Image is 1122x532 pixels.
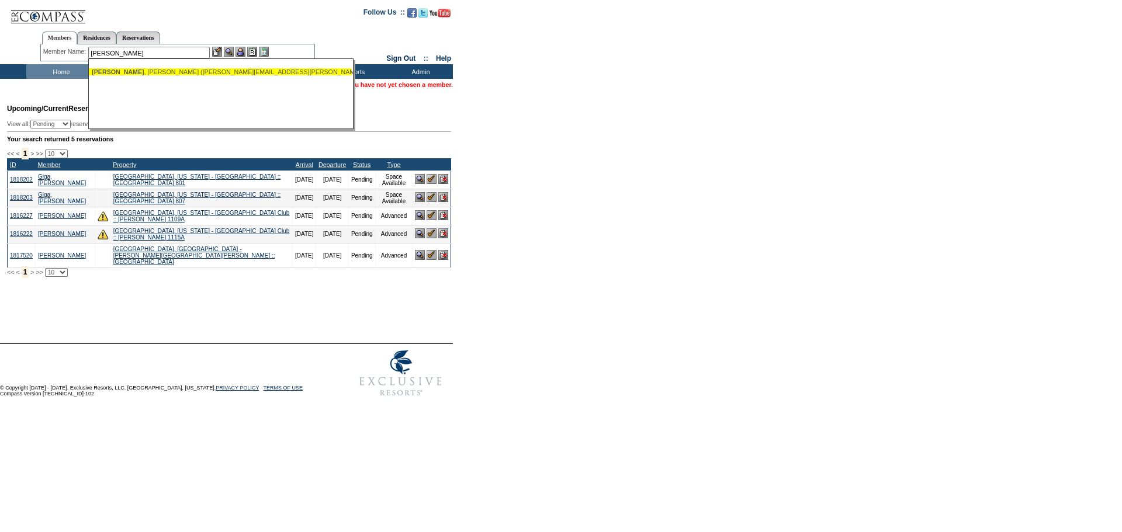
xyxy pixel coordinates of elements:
div: View all: reservations owned by: [7,120,297,128]
a: [GEOGRAPHIC_DATA], [US_STATE] - [GEOGRAPHIC_DATA] :: [GEOGRAPHIC_DATA] 807 [113,192,281,204]
td: [DATE] [293,225,316,243]
td: [DATE] [316,171,348,189]
a: [GEOGRAPHIC_DATA], [US_STATE] - [GEOGRAPHIC_DATA] Club :: [PERSON_NAME] 1109A [113,210,290,222]
span: > [30,269,34,276]
img: View Reservation [415,228,425,238]
td: [DATE] [293,171,316,189]
img: Follow us on Twitter [418,8,428,18]
td: [DATE] [293,189,316,207]
td: Advanced [375,207,413,225]
a: Become our fan on Facebook [407,12,417,19]
a: [GEOGRAPHIC_DATA], [US_STATE] - [GEOGRAPHIC_DATA] :: [GEOGRAPHIC_DATA] 801 [113,173,281,186]
div: Your search returned 5 reservations [7,135,451,142]
a: Arrival [296,161,313,168]
td: Space Available [375,189,413,207]
a: [PERSON_NAME] [38,252,86,259]
a: Reservations [116,32,160,44]
img: Cancel Reservation [438,250,448,260]
img: b_edit.gif [212,47,222,57]
td: [DATE] [316,225,348,243]
a: Giga, [PERSON_NAME] [38,173,86,186]
img: Become our fan on Facebook [407,8,417,18]
td: Pending [348,225,375,243]
a: Sign Out [386,54,415,62]
a: [GEOGRAPHIC_DATA], [US_STATE] - [GEOGRAPHIC_DATA] Club :: [PERSON_NAME] 1115A [113,228,290,241]
td: Pending [348,189,375,207]
td: [DATE] [293,243,316,267]
img: View Reservation [415,174,425,184]
img: Cancel Reservation [438,174,448,184]
img: View Reservation [415,250,425,260]
span: Upcoming/Current [7,105,68,113]
a: Help [436,54,451,62]
a: TERMS OF USE [264,385,303,391]
img: Cancel Reservation [438,228,448,238]
a: ID [10,161,16,168]
a: [PERSON_NAME] [38,213,86,219]
span: You have not yet chosen a member. [348,81,453,88]
a: Type [387,161,400,168]
img: There are insufficient days and/or tokens to cover this reservation [98,211,108,221]
img: Cancel Reservation [438,210,448,220]
td: [DATE] [293,207,316,225]
a: 1816227 [10,213,33,219]
img: View Reservation [415,192,425,202]
td: [DATE] [316,189,348,207]
img: Confirm Reservation [427,174,437,184]
span: > [30,150,34,157]
td: Space Available [375,171,413,189]
a: Property [113,161,136,168]
img: Impersonate [236,47,245,57]
span: 1 [22,148,29,159]
img: Reservations [247,47,257,57]
img: View Reservation [415,210,425,220]
a: Members [42,32,78,44]
span: >> [36,269,43,276]
td: Pending [348,243,375,267]
td: Advanced [375,225,413,243]
img: Confirm Reservation [427,192,437,202]
img: Confirm Reservation [427,228,437,238]
a: 1816222 [10,231,33,237]
img: Cancel Reservation [438,192,448,202]
td: [DATE] [316,207,348,225]
td: Pending [348,207,375,225]
div: , [PERSON_NAME] ([PERSON_NAME][EMAIL_ADDRESS][PERSON_NAME][DOMAIN_NAME]) [92,68,349,75]
img: View [224,47,234,57]
a: [GEOGRAPHIC_DATA], [GEOGRAPHIC_DATA] - [PERSON_NAME][GEOGRAPHIC_DATA][PERSON_NAME] :: [GEOGRAPHIC... [113,246,275,265]
a: Member [37,161,60,168]
td: Advanced [375,243,413,267]
span: Reservations [7,105,113,113]
a: Subscribe to our YouTube Channel [430,12,451,19]
span: << [7,150,14,157]
img: b_calculator.gif [259,47,269,57]
a: 1818203 [10,194,33,201]
a: 1818202 [10,176,33,183]
img: Subscribe to our YouTube Channel [430,9,451,18]
img: Exclusive Resorts [348,344,453,402]
a: Residences [77,32,116,44]
span: < [16,150,19,157]
a: Departure [318,161,346,168]
td: [DATE] [316,243,348,267]
span: [PERSON_NAME] [92,68,144,75]
a: 1817520 [10,252,33,259]
span: 1 [22,266,29,278]
td: Follow Us :: [363,7,405,21]
img: There are insufficient days and/or tokens to cover this reservation [98,229,108,239]
td: Home [26,64,93,79]
a: Status [353,161,370,168]
span: >> [36,150,43,157]
span: :: [424,54,428,62]
a: Giga, [PERSON_NAME] [38,192,86,204]
a: Follow us on Twitter [418,12,428,19]
a: [PERSON_NAME] [38,231,86,237]
a: PRIVACY POLICY [216,385,259,391]
span: << [7,269,14,276]
div: Member Name: [43,47,88,57]
td: Pending [348,171,375,189]
img: Confirm Reservation [427,250,437,260]
span: < [16,269,19,276]
td: Admin [386,64,453,79]
img: Confirm Reservation [427,210,437,220]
